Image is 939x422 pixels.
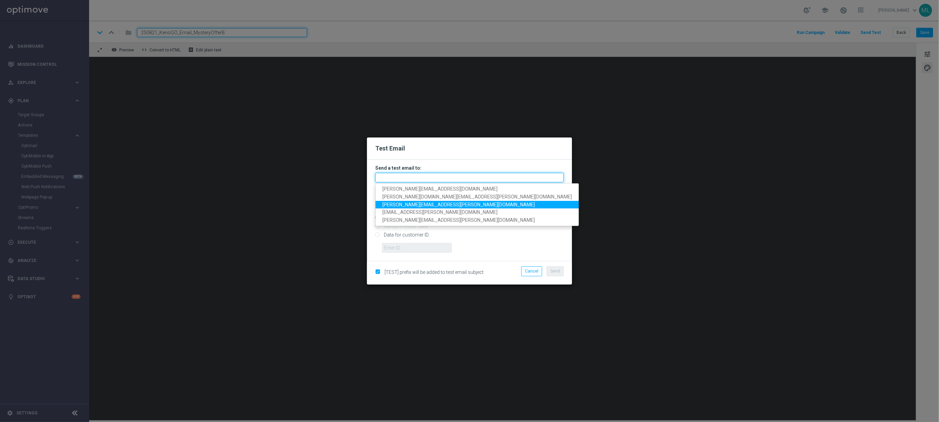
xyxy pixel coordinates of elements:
a: [PERSON_NAME][EMAIL_ADDRESS][PERSON_NAME][DOMAIN_NAME] [376,217,579,225]
a: [PERSON_NAME][EMAIL_ADDRESS][PERSON_NAME][DOMAIN_NAME] [376,201,579,209]
span: [TEST] prefix will be added to test email subject [385,269,484,275]
h2: Test Email [375,144,564,153]
button: Cancel [521,266,542,276]
a: [EMAIL_ADDRESS][PERSON_NAME][DOMAIN_NAME] [376,209,579,217]
a: [PERSON_NAME][EMAIL_ADDRESS][DOMAIN_NAME] [376,185,579,193]
span: [PERSON_NAME][EMAIL_ADDRESS][PERSON_NAME][DOMAIN_NAME] [382,218,535,223]
span: [EMAIL_ADDRESS][PERSON_NAME][DOMAIN_NAME] [382,210,498,215]
h3: Send a test email to: [375,165,564,171]
span: [PERSON_NAME][EMAIL_ADDRESS][PERSON_NAME][DOMAIN_NAME] [382,202,535,207]
span: [PERSON_NAME][DOMAIN_NAME][EMAIL_ADDRESS][PERSON_NAME][DOMAIN_NAME] [382,194,572,200]
span: Send [550,269,560,274]
a: [PERSON_NAME][DOMAIN_NAME][EMAIL_ADDRESS][PERSON_NAME][DOMAIN_NAME] [376,193,579,201]
button: Send [547,266,564,276]
span: [PERSON_NAME][EMAIL_ADDRESS][DOMAIN_NAME] [382,186,498,192]
input: Enter ID [382,243,452,253]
